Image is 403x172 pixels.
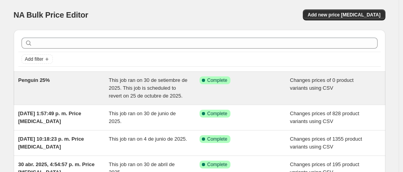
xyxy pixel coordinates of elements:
[14,11,88,19] span: NA Bulk Price Editor
[18,136,84,150] span: [DATE] 10:18:23 p. m. Price [MEDICAL_DATA]
[18,110,81,124] span: [DATE] 1:57:49 p. m. Price [MEDICAL_DATA]
[207,77,227,83] span: Complete
[290,77,354,91] span: Changes prices of 0 product variants using CSV
[207,110,227,117] span: Complete
[109,110,176,124] span: This job ran on 30 de junio de 2025.
[207,161,227,168] span: Complete
[109,136,187,142] span: This job ran on 4 de junio de 2025.
[290,136,362,150] span: Changes prices of 1355 product variants using CSV
[308,12,380,18] span: Add new price [MEDICAL_DATA]
[25,56,43,62] span: Add filter
[18,77,50,83] span: Penguin 25%
[207,136,227,142] span: Complete
[303,9,385,20] button: Add new price [MEDICAL_DATA]
[290,110,359,124] span: Changes prices of 828 product variants using CSV
[22,54,53,64] button: Add filter
[109,77,187,99] span: This job ran on 30 de setiembre de 2025. This job is scheduled to revert on 25 de octubre de 2025.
